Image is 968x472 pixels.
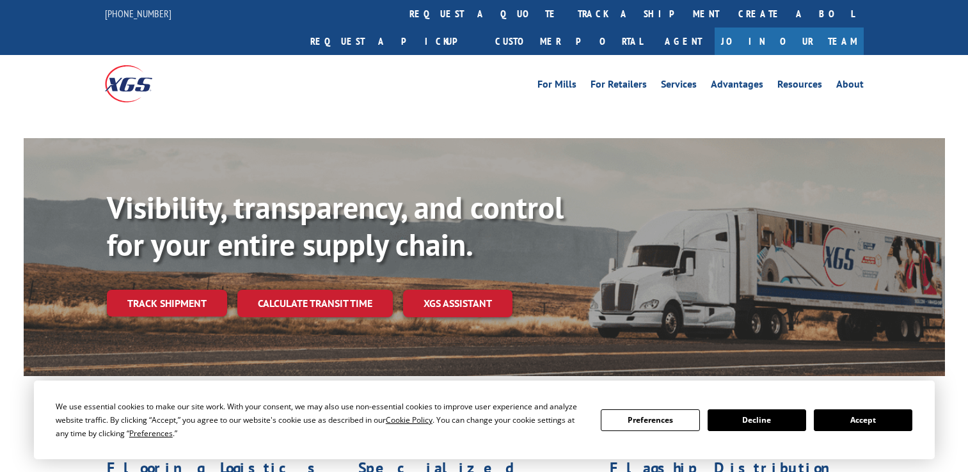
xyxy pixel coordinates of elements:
[386,414,432,425] span: Cookie Policy
[129,428,173,439] span: Preferences
[486,28,652,55] a: Customer Portal
[708,409,806,431] button: Decline
[661,79,697,93] a: Services
[591,79,647,93] a: For Retailers
[777,79,822,93] a: Resources
[105,7,171,20] a: [PHONE_NUMBER]
[836,79,864,93] a: About
[715,28,864,55] a: Join Our Team
[403,290,512,317] a: XGS ASSISTANT
[711,79,763,93] a: Advantages
[237,290,393,317] a: Calculate transit time
[107,187,564,264] b: Visibility, transparency, and control for your entire supply chain.
[537,79,576,93] a: For Mills
[601,409,699,431] button: Preferences
[34,381,935,459] div: Cookie Consent Prompt
[652,28,715,55] a: Agent
[107,290,227,317] a: Track shipment
[56,400,585,440] div: We use essential cookies to make our site work. With your consent, we may also use non-essential ...
[301,28,486,55] a: Request a pickup
[814,409,912,431] button: Accept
